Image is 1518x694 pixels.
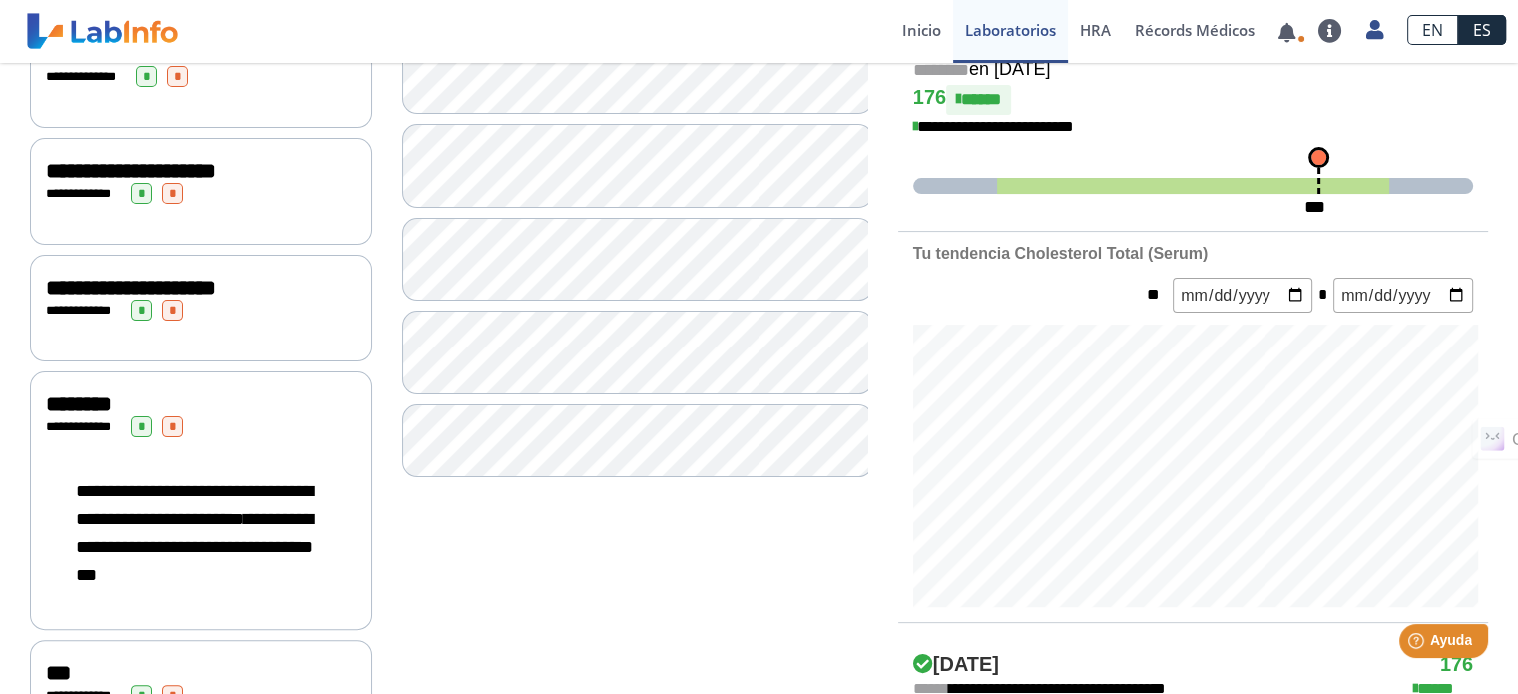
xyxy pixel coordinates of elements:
[1458,15,1506,45] a: ES
[913,245,1208,262] b: Tu tendencia Cholesterol Total (Serum)
[1340,616,1496,672] iframe: Help widget launcher
[1407,15,1458,45] a: EN
[913,85,1473,115] h4: 176
[913,653,999,677] h4: [DATE]
[1173,278,1312,313] input: mm/dd/yyyy
[1080,20,1111,40] span: HRA
[913,59,1473,82] h5: en [DATE]
[1333,278,1473,313] input: mm/dd/yyyy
